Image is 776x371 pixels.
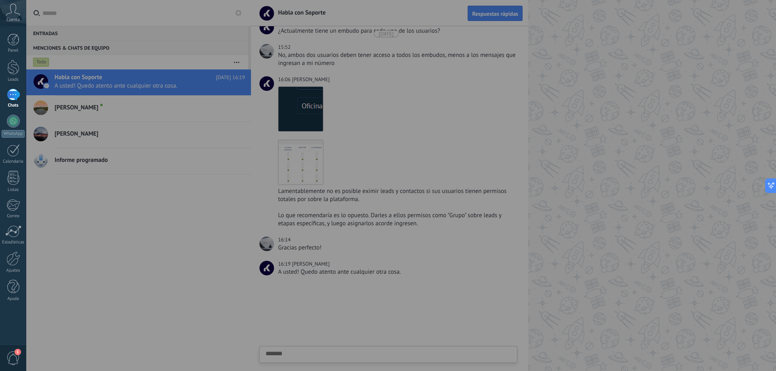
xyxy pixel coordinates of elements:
[2,130,25,138] div: WhatsApp
[2,48,25,53] div: Panel
[2,159,25,164] div: Calendario
[2,187,25,193] div: Listas
[6,17,20,23] span: Cuenta
[15,349,21,355] span: 1
[2,103,25,108] div: Chats
[2,240,25,245] div: Estadísticas
[2,214,25,219] div: Correo
[2,296,25,302] div: Ayuda
[2,268,25,273] div: Ajustes
[2,77,25,82] div: Leads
